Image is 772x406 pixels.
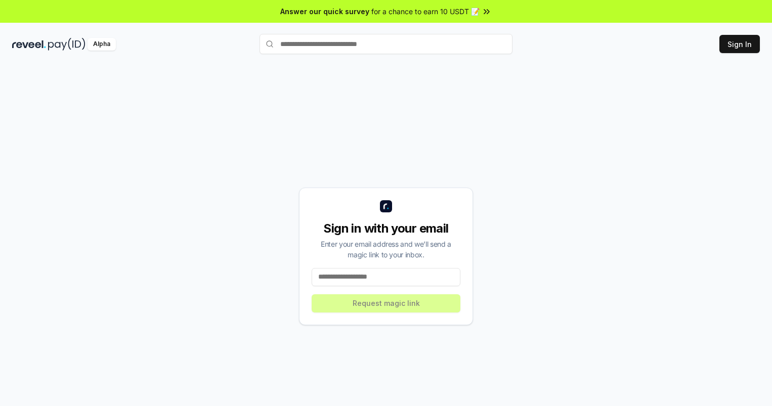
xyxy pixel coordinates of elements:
img: reveel_dark [12,38,46,51]
div: Sign in with your email [312,220,460,237]
div: Enter your email address and we’ll send a magic link to your inbox. [312,239,460,260]
img: logo_small [380,200,392,212]
span: for a chance to earn 10 USDT 📝 [371,6,480,17]
button: Sign In [719,35,760,53]
img: pay_id [48,38,85,51]
div: Alpha [88,38,116,51]
span: Answer our quick survey [280,6,369,17]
